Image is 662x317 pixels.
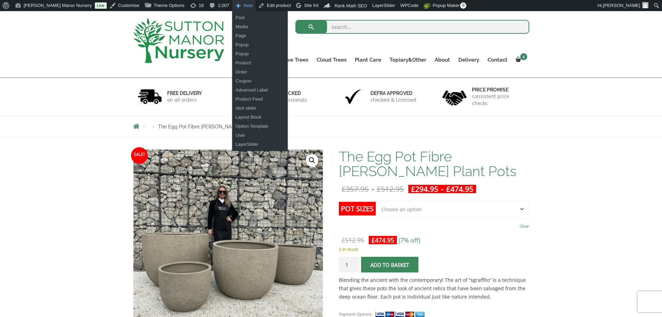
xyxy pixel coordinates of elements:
[342,184,346,194] span: £
[312,55,351,65] a: Cloud Trees
[232,22,288,31] a: Media
[408,185,476,193] ins: -
[306,154,318,167] a: View full-screen image gallery
[304,3,318,8] span: Site Kit
[341,88,365,105] img: 3.jpg
[411,184,438,194] bdi: 294.95
[520,53,527,60] span: 1
[339,185,407,193] del: -
[339,311,373,317] small: Payment Options:
[232,95,288,104] a: Product Feed
[138,88,162,105] img: 1.jpg
[339,245,529,253] p: 2 in stock
[512,55,529,65] a: 1
[232,86,288,95] a: Advanced Label
[131,147,148,164] span: Sale!
[167,90,202,96] h6: FREE DELIVERY
[377,184,381,194] span: £
[158,124,265,129] span: The Egg Pot Fibre [PERSON_NAME] Plant Pots
[342,236,345,244] span: £
[276,55,312,65] a: Olive Trees
[411,184,415,194] span: £
[460,2,466,9] span: 0
[232,68,288,77] a: Order
[232,58,288,68] a: Product
[269,90,307,96] h6: hand picked
[232,122,288,131] a: Option Template
[133,18,224,63] img: logo
[370,96,416,103] p: checked & Licensed
[351,55,385,65] a: Plant Care
[339,149,529,179] h1: The Egg Pot Fibre [PERSON_NAME] Plant Pots
[232,104,288,113] a: slick slider
[446,184,450,194] span: £
[361,257,418,272] button: Add to basket
[167,96,202,103] p: on all orders
[232,40,288,49] a: Popup
[95,2,107,9] a: Live
[377,184,404,194] bdi: 512.95
[399,236,420,244] span: (7% off)
[454,55,483,65] a: Delivery
[232,77,288,86] a: Coupon
[520,221,529,231] a: Clear options
[232,140,288,149] a: LayerSlider
[371,236,394,244] bdi: 474.95
[334,3,367,8] span: Rank Math SEO
[371,236,375,244] span: £
[232,11,288,151] ul: New
[446,184,473,194] bdi: 474.95
[295,20,529,34] input: Search...
[133,124,529,129] nav: Breadcrumbs
[431,55,454,65] a: About
[339,202,376,215] label: Pot Sizes
[342,236,364,244] bdi: 512.95
[385,55,431,65] a: Topiary&Other
[339,277,526,300] strong: Blending the ancient with the contemporary! The art of “sgraffito” is a technique that gives thes...
[483,55,512,65] a: Contact
[232,31,288,40] a: Page
[370,90,416,96] h6: Defra approved
[232,131,288,140] a: User
[442,86,467,107] img: 4.jpg
[232,113,288,122] a: Layout Block
[232,13,288,22] a: Post
[342,184,369,194] bdi: 357.95
[339,257,360,272] input: Product quantity
[232,49,288,58] a: Popup
[472,93,525,107] p: consistent price checks
[472,87,525,93] h6: Price promise
[269,96,307,103] p: by professionals
[603,3,640,8] span: [PERSON_NAME]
